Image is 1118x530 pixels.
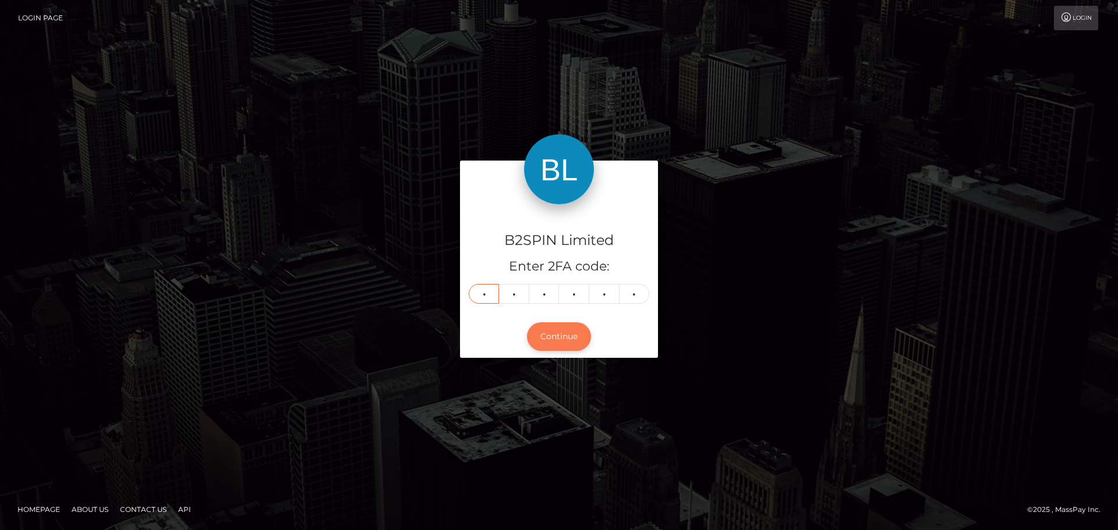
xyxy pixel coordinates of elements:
[174,500,196,518] a: API
[1027,503,1109,516] div: © 2025 , MassPay Inc.
[13,500,65,518] a: Homepage
[1054,6,1098,30] a: Login
[524,134,594,204] img: B2SPIN Limited
[67,500,113,518] a: About Us
[469,258,649,276] h5: Enter 2FA code:
[18,6,63,30] a: Login Page
[527,322,591,351] button: Continue
[115,500,171,518] a: Contact Us
[469,230,649,251] h4: B2SPIN Limited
